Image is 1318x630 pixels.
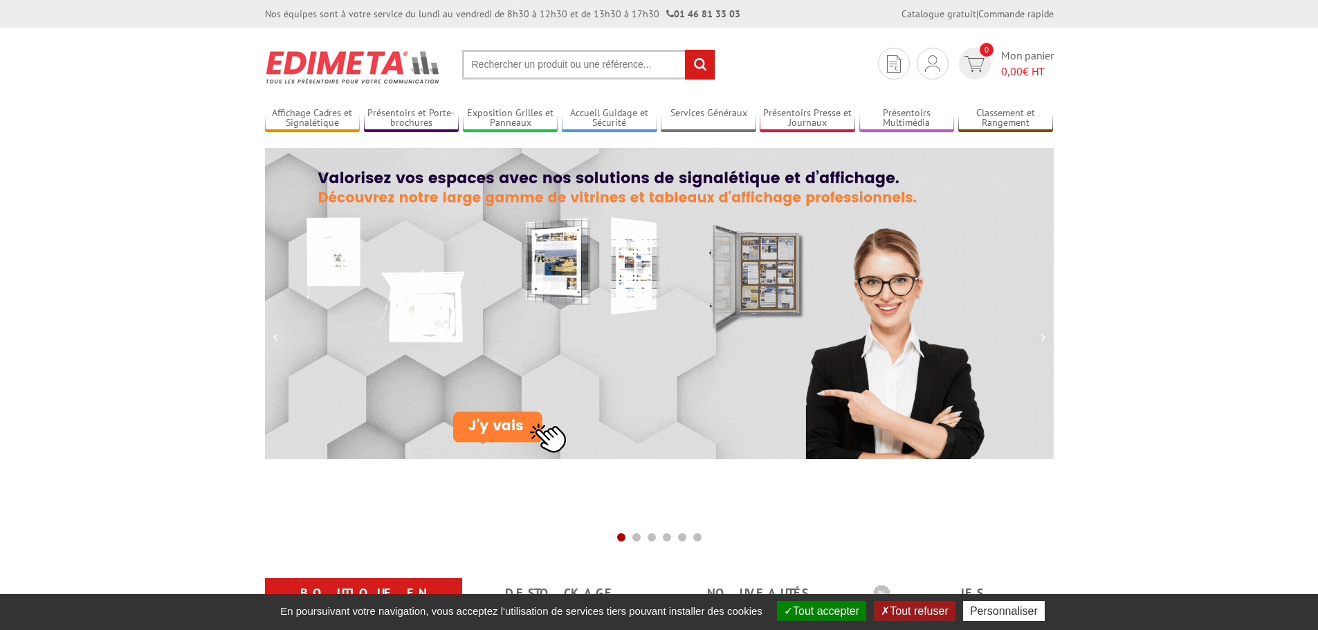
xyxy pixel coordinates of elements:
div: | [901,7,1054,21]
a: Classement et Rangement [958,107,1054,130]
a: Présentoirs Multimédia [859,107,955,130]
a: nouveautés [676,581,840,606]
input: rechercher [685,50,715,80]
button: Tout refuser [874,601,955,621]
span: En poursuivant votre navigation, vous acceptez l'utilisation de services tiers pouvant installer ... [273,605,769,617]
img: devis rapide [887,55,901,73]
img: devis rapide [964,56,985,72]
a: Affichage Cadres et Signalétique [265,107,360,130]
b: Les promotions [873,581,1046,609]
a: Exposition Grilles et Panneaux [463,107,558,130]
a: Présentoirs Presse et Journaux [760,107,855,130]
a: Destockage [479,581,643,606]
span: Mon panier [1001,48,1054,80]
span: 0,00 [1001,64,1023,78]
span: € HT [1001,64,1054,80]
img: Présentoir, panneau, stand - Edimeta - PLV, affichage, mobilier bureau, entreprise [265,41,441,93]
a: devis rapide 0 Mon panier 0,00€ HT [955,48,1054,80]
a: Présentoirs et Porte-brochures [364,107,459,130]
img: devis rapide [925,55,940,72]
div: Nos équipes sont à votre service du lundi au vendredi de 8h30 à 12h30 et de 13h30 à 17h30 [265,7,740,21]
a: Catalogue gratuit [901,8,976,20]
button: Personnaliser (fenêtre modale) [963,601,1045,621]
a: Services Généraux [661,107,756,130]
a: Accueil Guidage et Sécurité [562,107,657,130]
a: Commande rapide [978,8,1054,20]
button: Tout accepter [777,601,866,621]
input: Rechercher un produit ou une référence... [462,50,715,80]
span: 0 [980,43,994,57]
strong: 01 46 81 33 03 [666,8,740,20]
